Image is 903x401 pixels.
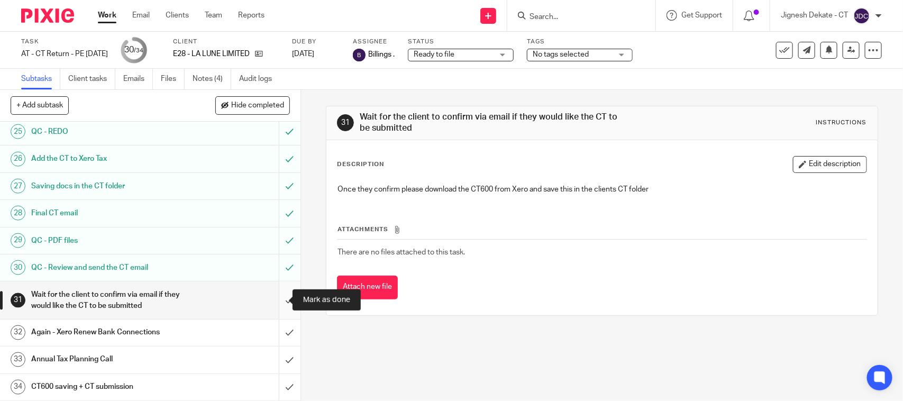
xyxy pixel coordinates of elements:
span: Billings . [368,49,395,60]
p: Once they confirm please download the CT600 from Xero and save this in the clients CT folder [338,184,866,195]
button: Edit description [793,156,867,173]
p: Jignesh Dekate - CT [781,10,848,21]
span: There are no files attached to this task. [338,249,465,256]
h1: QC - PDF files [31,233,189,249]
span: Attachments [338,226,388,232]
img: Pixie [21,8,74,23]
div: 31 [337,114,354,131]
h1: Add the CT to Xero Tax [31,151,189,167]
button: Hide completed [215,96,290,114]
button: Attach new file [337,276,398,299]
a: Client tasks [68,69,115,89]
label: Due by [292,38,340,46]
label: Status [408,38,514,46]
label: Assignee [353,38,395,46]
h1: Final CT email [31,205,189,221]
h1: Wait for the client to confirm via email if they would like the CT to be submitted [360,112,625,134]
img: svg%3E [353,49,366,61]
div: 30 [11,260,25,275]
a: Email [132,10,150,21]
span: [DATE] [292,50,314,58]
div: 30 [124,44,143,56]
h1: Annual Tax Planning Call [31,352,189,368]
div: 25 [11,124,25,139]
label: Client [173,38,279,46]
span: Hide completed [231,102,284,110]
a: Notes (4) [193,69,231,89]
div: 32 [11,325,25,340]
div: AT - CT Return - PE 31-01-2025 [21,49,108,59]
span: No tags selected [533,51,589,58]
a: Subtasks [21,69,60,89]
a: Team [205,10,222,21]
a: Clients [166,10,189,21]
div: 27 [11,179,25,194]
div: Instructions [816,119,867,127]
div: 26 [11,152,25,167]
h1: Again - Xero Renew Bank Connections [31,325,189,341]
a: Files [161,69,185,89]
a: Audit logs [239,69,280,89]
p: E28 - LA LUNE LIMITED [173,49,250,59]
a: Reports [238,10,264,21]
div: AT - CT Return - PE [DATE] [21,49,108,59]
div: 34 [11,380,25,395]
small: /34 [134,48,143,53]
span: Get Support [681,12,722,19]
h1: Saving docs in the CT folder [31,178,189,194]
input: Search [528,13,624,22]
label: Tags [527,38,633,46]
div: 29 [11,233,25,248]
div: 33 [11,352,25,367]
div: 28 [11,206,25,221]
h1: QC - REDO [31,124,189,140]
h1: QC - Review and send the CT email [31,260,189,276]
a: Work [98,10,116,21]
h1: Wait for the client to confirm via email if they would like the CT to be submitted [31,287,189,314]
label: Task [21,38,108,46]
p: Description [337,160,384,169]
button: + Add subtask [11,96,69,114]
div: 31 [11,293,25,308]
span: Ready to file [414,51,454,58]
img: svg%3E [853,7,870,24]
h1: CT600 saving + CT submission [31,379,189,395]
a: Emails [123,69,153,89]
